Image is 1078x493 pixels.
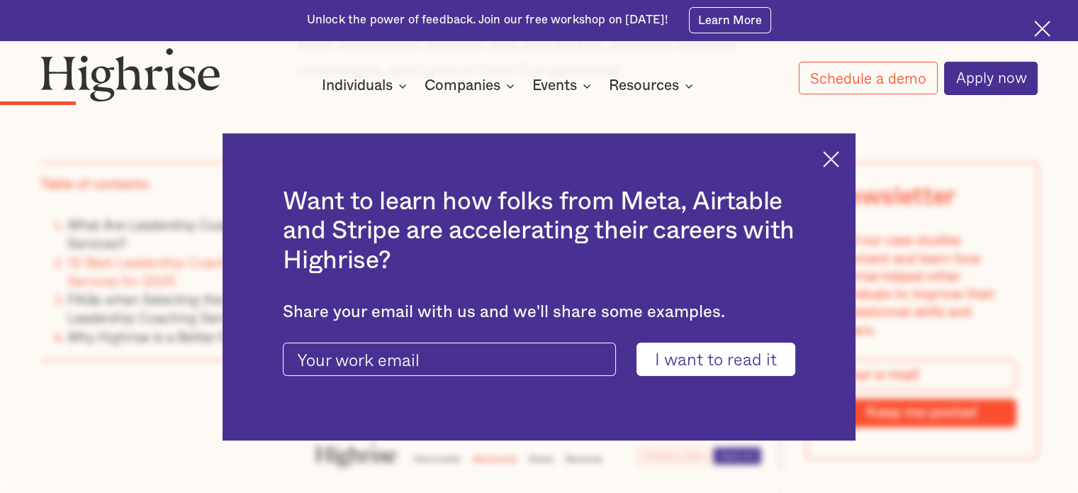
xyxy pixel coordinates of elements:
img: Highrise logo [40,48,220,102]
a: Schedule a demo [799,62,938,94]
a: Apply now [944,62,1038,95]
a: Learn More [689,7,772,33]
input: I want to read it [636,343,795,377]
div: Events [532,77,577,94]
h2: Want to learn how folks from Meta, Airtable and Stripe are accelerating their careers with Highrise? [283,187,795,275]
input: Your work email [283,343,616,377]
div: Events [532,77,595,94]
img: Cross icon [823,151,839,167]
img: Cross icon [1034,21,1050,37]
div: Resources [609,77,679,94]
div: Resources [609,77,697,94]
div: Individuals [322,77,411,94]
form: current-ascender-blog-article-modal-form [283,343,795,377]
div: Unlock the power of feedback. Join our free workshop on [DATE]! [307,12,668,28]
div: Companies [425,77,519,94]
div: Share your email with us and we'll share some examples. [283,302,795,322]
div: Individuals [322,77,393,94]
div: Companies [425,77,500,94]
